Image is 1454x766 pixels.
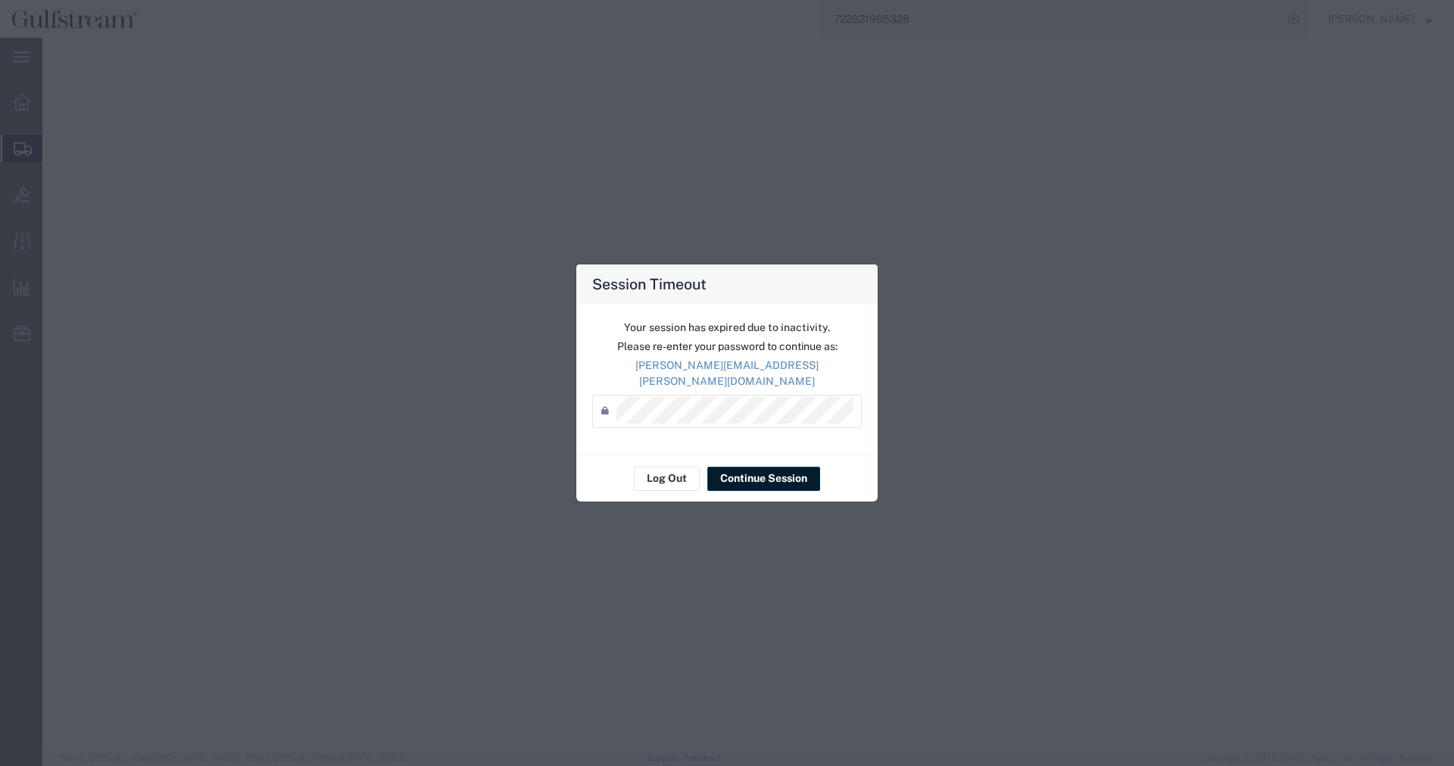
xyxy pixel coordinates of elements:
button: Continue Session [707,467,820,491]
p: Please re-enter your password to continue as: [592,339,862,355]
button: Log Out [634,467,700,491]
p: Your session has expired due to inactivity. [592,320,862,336]
h4: Session Timeout [592,273,707,295]
p: [PERSON_NAME][EMAIL_ADDRESS][PERSON_NAME][DOMAIN_NAME] [592,358,862,389]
